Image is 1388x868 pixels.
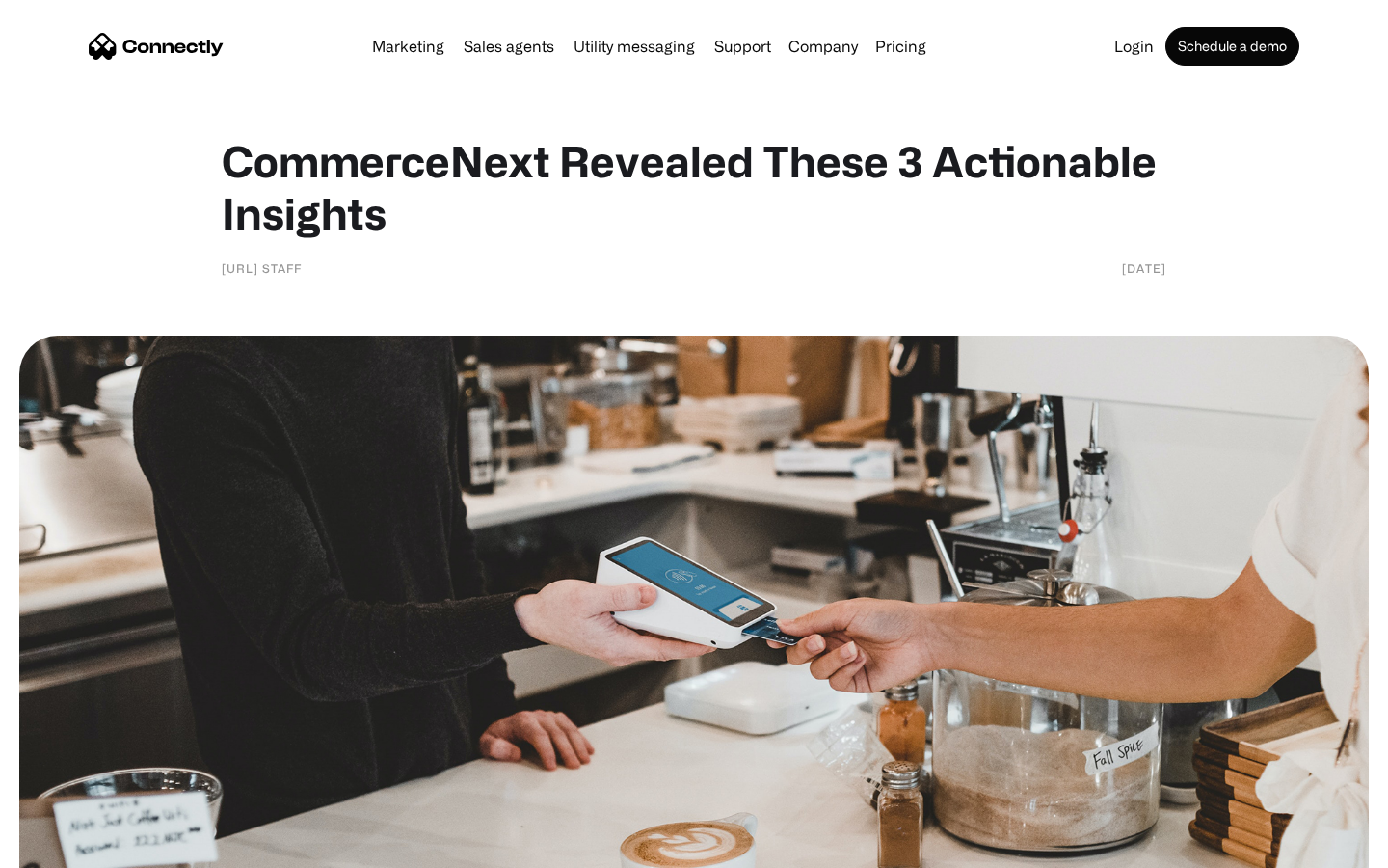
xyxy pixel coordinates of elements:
[1122,258,1166,278] div: [DATE]
[1165,27,1299,66] a: Schedule a demo
[566,39,703,54] a: Utility messaging
[89,32,224,61] a: home
[788,33,858,60] div: Company
[39,834,116,861] ul: Language list
[867,39,934,54] a: Pricing
[783,33,864,60] div: Company
[707,39,779,54] a: Support
[222,258,302,278] div: [URL] Staff
[1107,39,1161,54] a: Login
[222,135,1166,239] h1: CommerceNext Revealed These 3 Actionable Insights
[364,39,452,54] a: Marketing
[456,39,562,54] a: Sales agents
[19,834,116,861] aside: Language selected: English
